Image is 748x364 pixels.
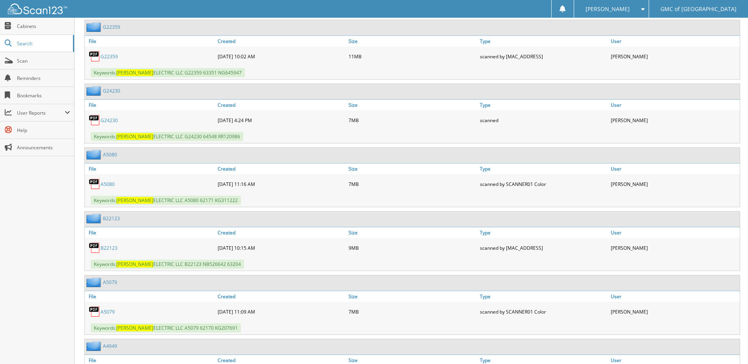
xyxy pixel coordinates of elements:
[347,304,478,319] div: 7MB
[216,163,347,174] a: Created
[85,36,216,46] a: File
[609,240,740,256] div: [PERSON_NAME]
[609,100,740,110] a: User
[116,261,153,267] span: [PERSON_NAME]
[116,325,153,331] span: [PERSON_NAME]
[17,58,70,64] span: Scan
[116,133,153,140] span: [PERSON_NAME]
[478,163,609,174] a: Type
[101,117,118,124] a: G24230
[103,215,120,222] a: B22123
[91,260,244,269] span: Keywords: ELECTRIC LLC B22123 NB526642 63204
[347,291,478,302] a: Size
[101,53,118,60] a: G22359
[101,308,115,315] a: A5079
[101,181,115,188] a: A5080
[86,277,103,287] img: folder2.png
[86,22,103,32] img: folder2.png
[103,279,117,286] a: A5079
[347,48,478,64] div: 11MB
[347,227,478,238] a: Size
[216,227,347,238] a: Created
[216,48,347,64] div: [DATE] 10:02 AM
[478,227,609,238] a: Type
[89,242,101,254] img: PDF.png
[86,341,103,351] img: folder2.png
[478,176,609,192] div: scanned by SCANNER01 Color
[101,245,118,251] a: B22123
[17,110,65,116] span: User Reports
[91,68,245,77] span: Keywords: ELECTRIC LLC G22359 63351 NG645947
[347,36,478,46] a: Size
[347,176,478,192] div: 7MB
[216,240,347,256] div: [DATE] 10:15 AM
[347,163,478,174] a: Size
[103,24,120,30] a: G22359
[85,163,216,174] a: File
[85,227,216,238] a: File
[116,197,153,204] span: [PERSON_NAME]
[91,132,243,141] span: Keywords: ELECTRIC LLC G24230 64548 RR120986
[116,69,153,76] span: [PERSON_NAME]
[216,100,347,110] a: Created
[478,100,609,110] a: Type
[609,227,740,238] a: User
[609,176,740,192] div: [PERSON_NAME]
[17,75,70,82] span: Reminders
[609,291,740,302] a: User
[478,48,609,64] div: scanned by [MAC_ADDRESS]
[89,50,101,62] img: PDF.png
[347,100,478,110] a: Size
[660,7,737,11] span: GMC of [GEOGRAPHIC_DATA]
[103,87,120,94] a: G24230
[86,86,103,96] img: folder2.png
[17,144,70,151] span: Announcements
[17,92,70,99] span: Bookmarks
[103,151,117,158] a: A5080
[216,36,347,46] a: Created
[85,291,216,302] a: File
[17,127,70,134] span: Help
[17,23,70,30] span: Cabinets
[478,240,609,256] div: scanned by [MAC_ADDRESS]
[216,304,347,319] div: [DATE] 11:09 AM
[89,178,101,190] img: PDF.png
[216,176,347,192] div: [DATE] 11:16 AM
[347,240,478,256] div: 9MB
[216,291,347,302] a: Created
[8,4,67,14] img: scan123-logo-white.svg
[478,36,609,46] a: Type
[609,304,740,319] div: [PERSON_NAME]
[216,112,347,128] div: [DATE] 4:24 PM
[103,343,117,349] a: A4949
[609,48,740,64] div: [PERSON_NAME]
[609,112,740,128] div: [PERSON_NAME]
[609,163,740,174] a: User
[85,100,216,110] a: File
[347,112,478,128] div: 7MB
[89,306,101,318] img: PDF.png
[86,150,103,160] img: folder2.png
[478,291,609,302] a: Type
[586,7,630,11] span: [PERSON_NAME]
[86,214,103,223] img: folder2.png
[609,36,740,46] a: User
[478,304,609,319] div: scanned by SCANNER01 Color
[17,40,69,47] span: Search
[89,114,101,126] img: PDF.png
[91,323,241,332] span: Keywords: ELECTRIC LLC A5079 62170 KG207691
[709,326,748,364] iframe: Chat Widget
[91,196,241,205] span: Keywords: ELECTRIC LLC A5080 62171 KG311222
[478,112,609,128] div: scanned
